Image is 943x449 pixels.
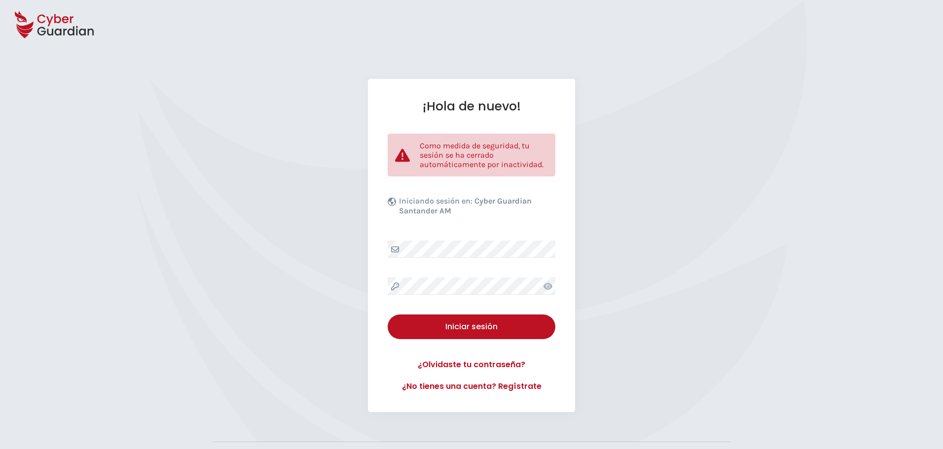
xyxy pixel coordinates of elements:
b: Cyber Guardian Santander AM [399,196,532,215]
a: ¿No tienes una cuenta? Regístrate [388,380,555,392]
h1: ¡Hola de nuevo! [388,99,555,114]
button: Iniciar sesión [388,314,555,339]
div: Iniciar sesión [395,321,548,333]
p: Iniciando sesión en: [399,196,553,221]
p: Como medida de seguridad, tu sesión se ha cerrado automáticamente por inactividad. [420,141,548,169]
a: ¿Olvidaste tu contraseña? [388,359,555,371]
